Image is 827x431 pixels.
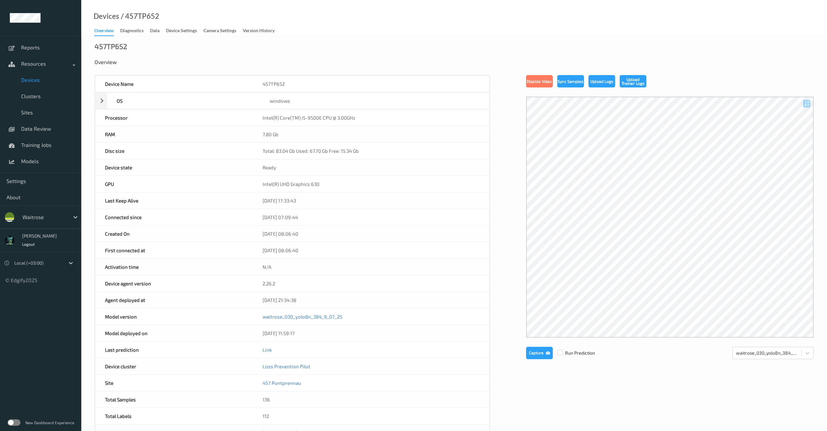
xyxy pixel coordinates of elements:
div: Activation time [95,259,253,275]
div: Ready [253,159,489,176]
div: Camera Settings [203,27,236,35]
div: Device Settings [166,27,197,35]
div: Last prediction [95,342,253,358]
div: OS [107,93,260,109]
div: First connected at [95,242,253,258]
button: Upload Logs [588,75,615,87]
a: Camera Settings [203,26,243,35]
a: Loss Prevention Pilot [263,363,310,369]
div: 7.80 Gb [253,126,489,142]
div: Intel(R) Core(TM) i5-9500E CPU @ 3.00GHz [253,110,489,126]
div: Version History [243,27,275,35]
div: Last Keep Alive [95,192,253,209]
div: Connected since [95,209,253,225]
div: Total Labels [95,408,253,424]
div: Model version [95,308,253,325]
div: Device cluster [95,358,253,374]
div: Data [150,27,160,35]
div: Total Samples [95,391,253,408]
a: Link [263,347,272,353]
div: [DATE] 08:06:40 [253,242,489,258]
div: 2.26.2 [253,275,489,292]
button: Capture [526,347,553,359]
div: 457TP652 [95,43,127,49]
div: Created On [95,226,253,242]
div: Device Name [95,76,253,92]
div: Model deployed on [95,325,253,341]
div: Device agent version [95,275,253,292]
div: Device state [95,159,253,176]
a: 457 Pontprennau [263,380,301,386]
a: Devices [94,13,119,20]
button: Upload Trainer Logs [620,75,646,87]
a: Overview [94,26,120,36]
div: / 457TP652 [119,13,159,20]
div: 457TP652 [253,76,489,92]
div: [DATE] 21:34:38 [253,292,489,308]
div: 136 [253,391,489,408]
div: Agent deployed at [95,292,253,308]
div: Overview [94,27,114,36]
button: Sync Samples [557,75,584,87]
div: GPU [95,176,253,192]
a: Diagnostics [120,26,150,35]
div: Processor [95,110,253,126]
div: Overview [95,59,814,65]
a: Device Settings [166,26,203,35]
div: [DATE] 07:09:44 [253,209,489,225]
div: 112 [253,408,489,424]
div: windows [260,93,489,109]
div: [DATE] 11:59:17 [253,325,489,341]
div: Intel(R) UHD Graphics 630 [253,176,489,192]
div: Site [95,375,253,391]
div: RAM [95,126,253,142]
div: Total: 83.04 Gb Used: 67.70 Gb Free: 15.34 Gb [253,143,489,159]
div: [DATE] 08:06:40 [253,226,489,242]
div: Diagnostics [120,27,144,35]
div: Disc size [95,143,253,159]
a: Data [150,26,166,35]
button: Disable Video [526,75,553,87]
div: N/A [253,259,489,275]
a: waitrose_030_yolo8n_384_9_07_25 [263,314,342,320]
div: OSwindows [95,92,490,109]
div: [DATE] 17:33:43 [253,192,489,209]
a: Version History [243,26,281,35]
span: Run Prediction [553,350,595,356]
